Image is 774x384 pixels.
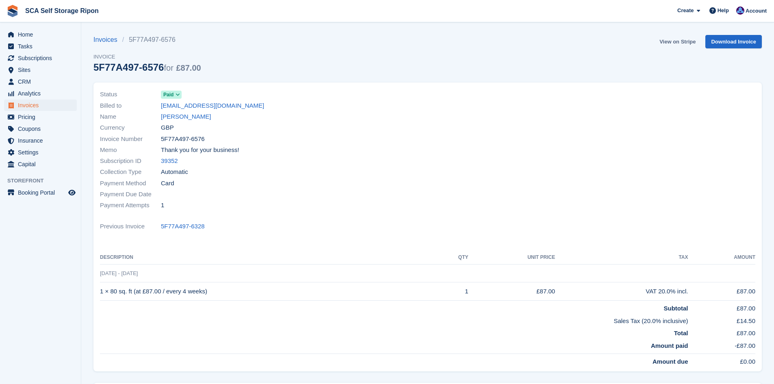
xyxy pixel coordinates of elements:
a: menu [4,76,77,87]
span: Capital [18,158,67,170]
span: Billed to [100,101,161,111]
strong: Total [674,330,688,336]
a: 5F77A497-6328 [161,222,205,231]
div: 5F77A497-6576 [93,62,201,73]
span: Invoices [18,100,67,111]
a: View on Stripe [656,35,699,48]
span: Payment Attempts [100,201,161,210]
span: 1 [161,201,164,210]
a: menu [4,147,77,158]
td: £87.00 [688,301,755,313]
th: Unit Price [468,251,555,264]
th: QTY [437,251,468,264]
a: menu [4,88,77,99]
span: Help [718,7,729,15]
a: Preview store [67,188,77,197]
span: Currency [100,123,161,132]
span: for [164,63,173,72]
td: £0.00 [688,354,755,367]
div: VAT 20.0% incl. [555,287,688,296]
span: Payment Due Date [100,190,161,199]
span: Create [677,7,694,15]
span: Subscriptions [18,52,67,64]
td: £14.50 [688,313,755,326]
td: 1 × 80 sq. ft (at £87.00 / every 4 weeks) [100,282,437,301]
a: menu [4,29,77,40]
a: menu [4,187,77,198]
strong: Amount due [653,358,688,365]
a: Download Invoice [705,35,762,48]
span: £87.00 [176,63,201,72]
span: CRM [18,76,67,87]
a: SCA Self Storage Ripon [22,4,102,17]
a: menu [4,41,77,52]
td: £87.00 [688,325,755,338]
span: Account [746,7,767,15]
span: Memo [100,145,161,155]
a: menu [4,52,77,64]
td: £87.00 [688,282,755,301]
span: Analytics [18,88,67,99]
td: £87.00 [468,282,555,301]
span: Tasks [18,41,67,52]
span: Thank you for your business! [161,145,239,155]
span: Card [161,179,174,188]
td: 1 [437,282,468,301]
span: 5F77A497-6576 [161,135,205,144]
th: Tax [555,251,688,264]
img: stora-icon-8386f47178a22dfd0bd8f6a31ec36ba5ce8667c1dd55bd0f319d3a0aa187defe.svg [7,5,19,17]
a: menu [4,158,77,170]
a: menu [4,111,77,123]
a: menu [4,123,77,135]
span: Invoice [93,53,201,61]
span: Storefront [7,177,81,185]
span: Name [100,112,161,121]
a: 39352 [161,156,178,166]
a: [EMAIL_ADDRESS][DOMAIN_NAME] [161,101,264,111]
span: Payment Method [100,179,161,188]
span: Home [18,29,67,40]
span: Automatic [161,167,188,177]
a: [PERSON_NAME] [161,112,211,121]
strong: Subtotal [664,305,688,312]
span: Subscription ID [100,156,161,166]
span: Collection Type [100,167,161,177]
span: Previous Invoice [100,222,161,231]
nav: breadcrumbs [93,35,201,45]
td: Sales Tax (20.0% inclusive) [100,313,688,326]
span: GBP [161,123,174,132]
span: Paid [163,91,173,98]
span: [DATE] - [DATE] [100,270,138,276]
a: Invoices [93,35,122,45]
span: Invoice Number [100,135,161,144]
span: Settings [18,147,67,158]
th: Description [100,251,437,264]
span: Status [100,90,161,99]
span: Sites [18,64,67,76]
span: Booking Portal [18,187,67,198]
span: Pricing [18,111,67,123]
a: menu [4,64,77,76]
a: Paid [161,90,182,99]
th: Amount [688,251,755,264]
a: menu [4,100,77,111]
img: Sarah Race [736,7,744,15]
span: Insurance [18,135,67,146]
a: menu [4,135,77,146]
td: -£87.00 [688,338,755,354]
span: Coupons [18,123,67,135]
strong: Amount paid [651,342,688,349]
